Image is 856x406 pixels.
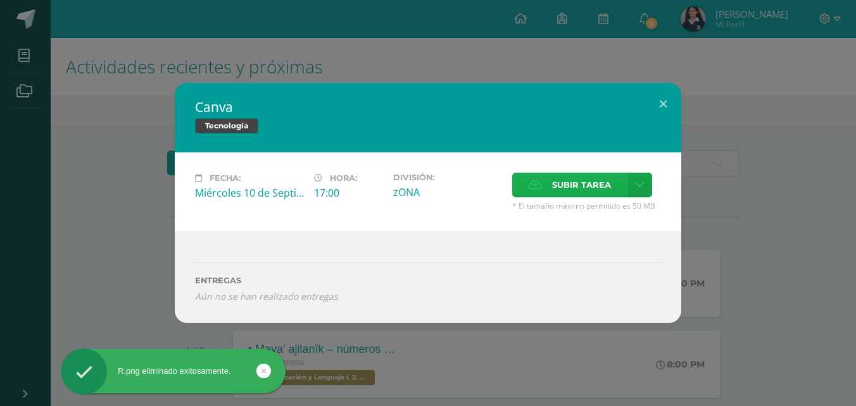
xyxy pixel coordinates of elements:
[330,173,357,183] span: Hora:
[393,185,502,199] div: zONA
[393,173,502,182] label: División:
[645,83,681,126] button: Close (Esc)
[195,186,304,200] div: Miércoles 10 de Septiembre
[314,186,383,200] div: 17:00
[552,173,611,197] span: Subir tarea
[195,118,258,133] span: Tecnología
[195,98,661,116] h2: Canva
[61,366,286,377] div: R.png eliminado exitosamente.
[512,200,661,211] span: * El tamaño máximo permitido es 50 MB
[210,173,241,183] span: Fecha:
[195,290,661,302] i: Aún no se han realizado entregas
[195,276,661,285] label: ENTREGAS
